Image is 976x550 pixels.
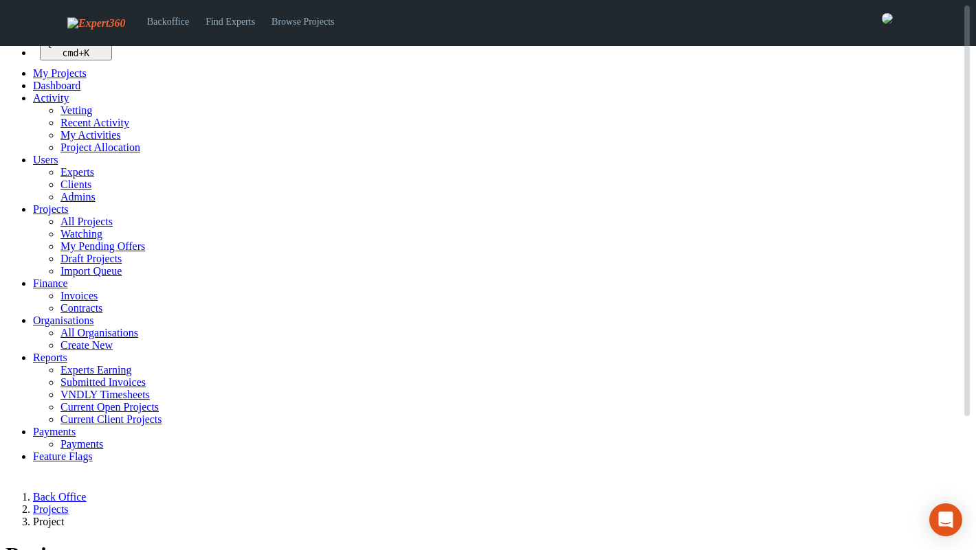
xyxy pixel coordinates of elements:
a: Activity [33,92,69,104]
a: Import Queue [60,265,122,277]
img: 0421c9a1-ac87-4857-a63f-b59ed7722763-normal.jpeg [882,13,893,24]
a: Organisations [33,314,94,326]
a: Payments [33,426,76,437]
a: Recent Activity [60,117,129,128]
a: All Organisations [60,327,138,339]
a: Create New [60,339,113,351]
a: All Projects [60,216,113,227]
a: Experts [60,166,94,178]
a: Reports [33,352,67,363]
a: Projects [33,203,69,215]
div: Open Intercom Messenger [929,503,962,536]
a: Current Open Projects [60,401,159,413]
div: + [45,48,107,58]
a: Back Office [33,491,86,503]
a: Project Allocation [60,141,140,153]
a: Invoices [60,290,98,301]
a: Dashboard [33,80,80,91]
a: My Projects [33,67,87,79]
a: Clients [60,179,91,190]
a: Watching [60,228,102,240]
a: Projects [33,503,69,515]
a: Payments [60,438,103,450]
a: Contracts [60,302,102,314]
a: Submitted Invoices [60,376,146,388]
a: Vetting [60,104,92,116]
kbd: cmd [62,48,78,58]
a: My Activities [60,129,121,141]
button: Quick search... cmd+K [40,36,112,60]
li: Project [33,516,971,528]
a: Draft Projects [60,253,122,264]
a: Admins [60,191,96,203]
a: VNDLY Timesheets [60,389,150,400]
a: Users [33,154,58,165]
a: Finance [33,277,68,289]
kbd: K [84,48,89,58]
a: Current Client Projects [60,413,162,425]
a: Experts Earning [60,364,132,376]
img: Expert360 [67,17,125,30]
a: Feature Flags [33,450,93,462]
a: My Pending Offers [60,240,145,252]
